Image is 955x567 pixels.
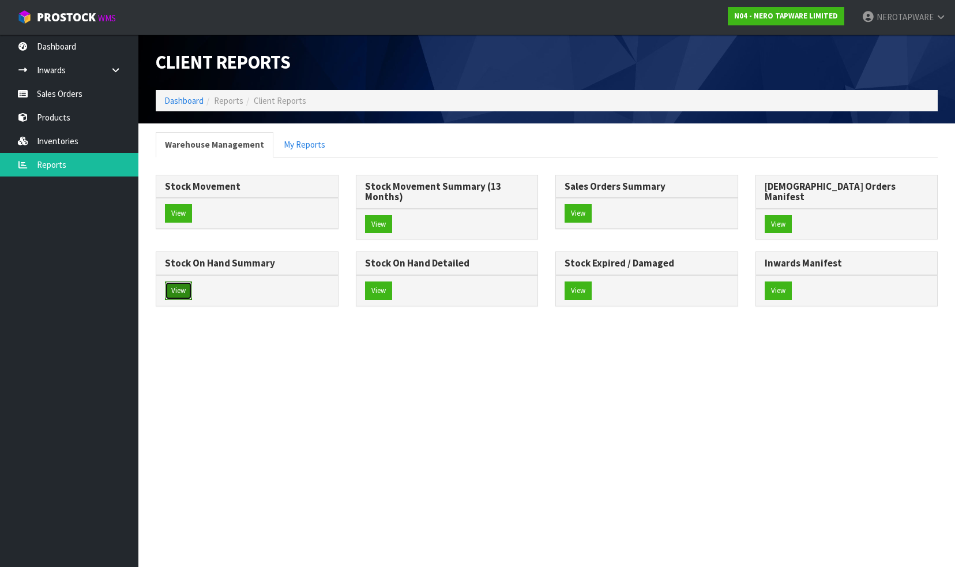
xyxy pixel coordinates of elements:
strong: N04 - NERO TAPWARE LIMITED [734,11,838,21]
button: View [165,281,192,300]
h3: Stock Movement [165,181,329,192]
button: View [365,281,392,300]
span: Client Reports [156,50,291,74]
a: My Reports [275,132,334,157]
small: WMS [98,13,116,24]
button: View [165,204,192,223]
h3: Sales Orders Summary [565,181,729,192]
button: View [765,215,792,234]
h3: Stock On Hand Summary [165,258,329,269]
button: View [565,281,592,300]
a: Warehouse Management [156,132,273,157]
span: Reports [214,95,243,106]
h3: Stock Expired / Damaged [565,258,729,269]
span: NEROTAPWARE [877,12,934,22]
span: Client Reports [254,95,306,106]
span: ProStock [37,10,96,25]
h3: Stock Movement Summary (13 Months) [365,181,529,202]
h3: Inwards Manifest [765,258,929,269]
a: Dashboard [164,95,204,106]
button: View [565,204,592,223]
button: View [765,281,792,300]
img: cube-alt.png [17,10,32,24]
h3: [DEMOGRAPHIC_DATA] Orders Manifest [765,181,929,202]
h3: Stock On Hand Detailed [365,258,529,269]
button: View [365,215,392,234]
